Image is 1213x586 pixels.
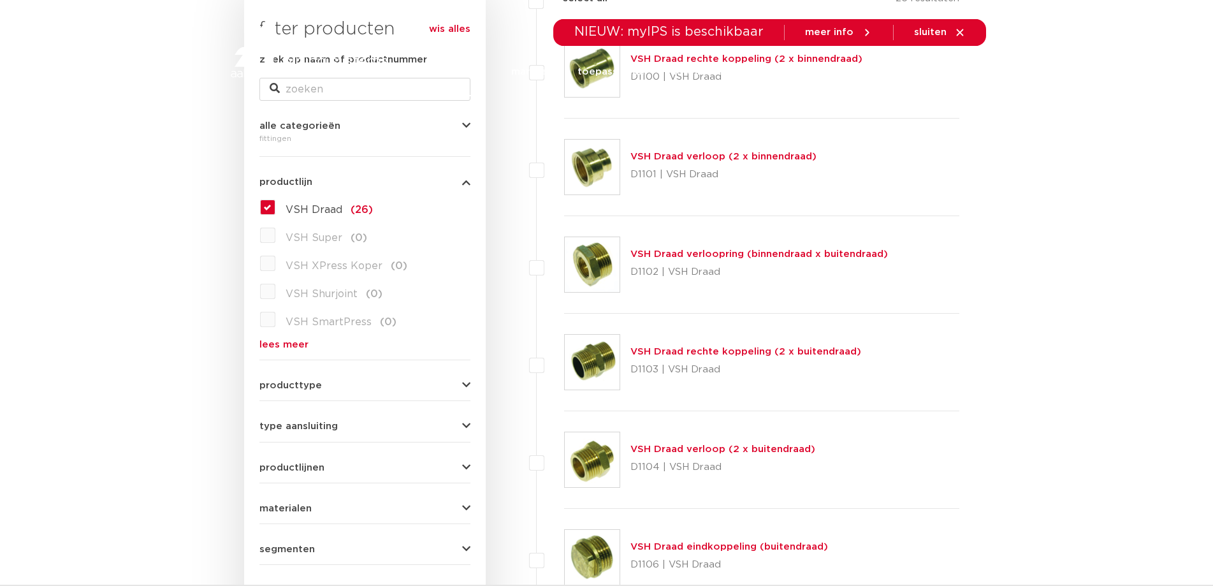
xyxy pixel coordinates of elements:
a: toepassingen [577,47,644,96]
div: fittingen [259,131,470,146]
span: productlijnen [259,463,324,472]
p: D1104 | VSH Draad [630,457,815,478]
a: VSH Draad verloopring (binnendraad x buitendraad) [630,249,888,259]
button: segmenten [259,545,470,554]
p: D1101 | VSH Draad [630,165,817,185]
span: (0) [351,233,367,243]
button: producttype [259,381,470,390]
span: type aansluiting [259,421,338,431]
a: over ons [816,47,860,96]
span: meer info [805,27,853,37]
img: Thumbnail for VSH Draad eindkoppeling (buitendraad) [565,530,620,585]
a: VSH Draad verloop (2 x binnendraad) [630,152,817,161]
span: (0) [366,289,382,299]
img: Thumbnail for VSH Draad verloop (2 x buitendraad) [565,432,620,487]
img: Thumbnail for VSH Draad verloopring (binnendraad x buitendraad) [565,237,620,292]
span: alle categorieën [259,121,340,131]
a: VSH Draad eindkoppeling (buitendraad) [630,542,828,552]
a: sluiten [914,27,966,38]
img: Thumbnail for VSH Draad verloop (2 x binnendraad) [565,140,620,194]
button: productlijnen [259,463,470,472]
p: D1106 | VSH Draad [630,555,828,575]
span: NIEUW: myIPS is beschikbaar [574,26,764,38]
p: D1103 | VSH Draad [630,360,861,380]
a: services [750,47,790,96]
span: VSH Shurjoint [286,289,358,299]
span: (0) [391,261,407,271]
button: productlijn [259,177,470,187]
span: (26) [351,205,373,215]
a: producten [434,47,486,96]
a: downloads [670,47,724,96]
a: VSH Draad rechte koppeling (2 x buitendraad) [630,347,861,356]
span: VSH XPress Koper [286,261,382,271]
a: meer info [805,27,873,38]
a: VSH Draad verloop (2 x buitendraad) [630,444,815,454]
button: alle categorieën [259,121,470,131]
span: sluiten [914,27,947,37]
img: Thumbnail for VSH Draad rechte koppeling (2 x buitendraad) [565,335,620,390]
span: materialen [259,504,312,513]
a: markten [511,47,552,96]
span: VSH Super [286,233,342,243]
div: my IPS [924,57,936,85]
span: VSH Draad [286,205,342,215]
a: lees meer [259,340,470,349]
nav: Menu [434,47,860,96]
span: producttype [259,381,322,390]
span: productlijn [259,177,312,187]
button: materialen [259,504,470,513]
p: D1102 | VSH Draad [630,262,888,282]
button: type aansluiting [259,421,470,431]
span: VSH SmartPress [286,317,372,327]
span: segmenten [259,545,315,554]
span: (0) [380,317,396,327]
